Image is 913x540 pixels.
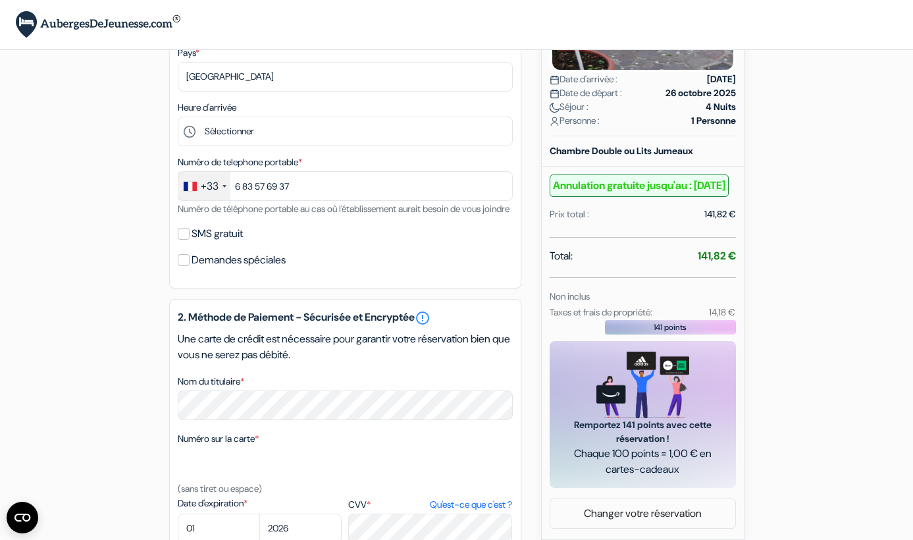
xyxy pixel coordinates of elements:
[178,497,342,510] label: Date d'expiration
[430,498,512,512] a: Qu'est-ce que c'est ?
[178,155,302,169] label: Numéro de telephone portable
[550,248,573,264] span: Total:
[550,86,622,100] span: Date de départ :
[178,432,259,446] label: Numéro sur la carte
[16,11,180,38] img: AubergesDeJeunesse.com
[550,117,560,126] img: user_icon.svg
[201,178,219,194] div: +33
[178,375,244,389] label: Nom du titulaire
[550,100,588,114] span: Séjour :
[550,103,560,113] img: moon.svg
[178,46,199,60] label: Pays
[550,501,735,526] a: Changer votre réservation
[415,310,430,326] a: error_outline
[704,207,736,221] div: 141,82 €
[565,418,720,446] span: Remportez 141 points avec cette réservation !
[707,72,736,86] strong: [DATE]
[550,207,589,221] div: Prix total :
[550,89,560,99] img: calendar.svg
[550,145,693,157] b: Chambre Double ou Lits Jumeaux
[192,251,286,269] label: Demandes spéciales
[550,72,617,86] span: Date d'arrivée :
[178,310,513,326] h5: 2. Méthode de Paiement - Sécurisée et Encryptée
[550,175,729,197] b: Annulation gratuite jusqu'au : [DATE]
[192,225,243,243] label: SMS gratuit
[178,101,236,115] label: Heure d'arrivée
[654,321,687,333] span: 141 points
[691,114,736,128] strong: 1 Personne
[178,172,230,200] div: France: +33
[665,86,736,100] strong: 26 octobre 2025
[178,203,509,215] small: Numéro de téléphone portable au cas où l'établissement aurait besoin de vous joindre
[698,249,736,263] strong: 141,82 €
[550,75,560,85] img: calendar.svg
[550,290,590,302] small: Non inclus
[596,352,689,418] img: gift_card_hero_new.png
[550,114,600,128] span: Personne :
[348,498,512,512] label: CVV
[706,100,736,114] strong: 4 Nuits
[709,306,735,318] small: 14,18 €
[178,171,513,201] input: 6 12 34 56 78
[7,502,38,533] button: Ouvrir le widget CMP
[178,331,513,363] p: Une carte de crédit est nécessaire pour garantir votre réservation bien que vous ne serez pas déb...
[565,446,720,477] span: Chaque 100 points = 1,00 € en cartes-cadeaux
[178,483,262,495] small: (sans tiret ou espace)
[550,306,652,318] small: Taxes et frais de propriété:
